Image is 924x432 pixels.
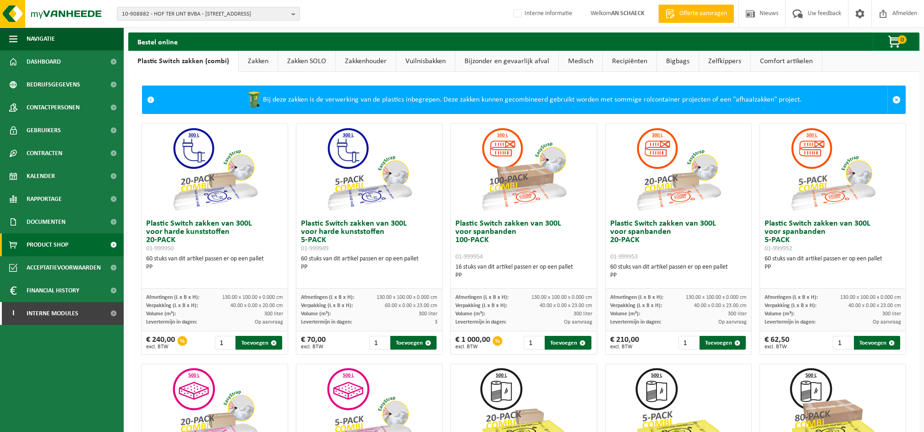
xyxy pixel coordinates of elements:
span: Levertermijn in dagen: [455,319,506,325]
h3: Plastic Switch zakken van 300L voor spanbanden 100-PACK [455,220,592,261]
div: PP [765,263,902,271]
span: excl. BTW [610,344,639,350]
span: Levertermijn in dagen: [765,319,815,325]
img: WB-0240-HPE-GN-50.png [245,91,263,109]
span: Documenten [27,211,66,233]
span: 40.00 x 0.00 x 23.00 cm [540,303,592,308]
span: Rapportage [27,188,62,211]
a: Comfort artikelen [751,51,822,72]
a: Zakken SOLO [278,51,335,72]
span: 300 liter [728,311,747,317]
div: € 1 000,00 [455,336,490,350]
span: Bedrijfsgegevens [27,73,80,96]
label: Interne informatie [512,7,572,21]
span: 60.00 x 0.00 x 23.00 cm [385,303,437,308]
input: 1 [215,336,235,350]
span: Levertermijn in dagen: [301,319,352,325]
span: Levertermijn in dagen: [146,319,197,325]
h3: Plastic Switch zakken van 300L voor spanbanden 20-PACK [610,220,747,261]
button: Toevoegen [390,336,437,350]
span: Financial History [27,279,79,302]
span: 40.00 x 0.00 x 20.00 cm [230,303,283,308]
span: 130.00 x 100.00 x 0.000 cm [686,295,747,300]
span: Verpakking (L x B x H): [301,303,353,308]
span: Volume (m³): [301,311,331,317]
button: Toevoegen [235,336,282,350]
span: 130.00 x 100.00 x 0.000 cm [222,295,283,300]
span: Op aanvraag [255,319,283,325]
a: Zakken [239,51,278,72]
div: PP [455,271,592,280]
div: 60 stuks van dit artikel passen er op een pallet [146,255,283,271]
span: Acceptatievoorwaarden [27,256,101,279]
button: 0 [873,32,919,51]
span: 300 liter [264,311,283,317]
div: € 70,00 [301,336,326,350]
span: 01-999954 [455,254,483,260]
h2: Bestel online [128,32,187,50]
span: Verpakking (L x B x H): [455,303,507,308]
a: Bigbags [657,51,699,72]
span: 0 [897,35,907,44]
input: 1 [833,336,853,350]
div: Bij deze zakken is de verwerking van de plastics inbegrepen. Deze zakken kunnen gecombineerd gebr... [159,86,887,113]
span: excl. BTW [765,344,789,350]
span: Afmetingen (L x B x H): [455,295,508,300]
button: Toevoegen [854,336,900,350]
span: Afmetingen (L x B x H): [765,295,818,300]
span: Volume (m³): [455,311,485,317]
span: Navigatie [27,27,55,50]
span: Op aanvraag [718,319,747,325]
span: Afmetingen (L x B x H): [146,295,199,300]
img: 01-999953 [633,124,724,215]
input: 1 [678,336,699,350]
span: Contracten [27,142,62,165]
div: PP [610,271,747,280]
span: 300 liter [419,311,437,317]
div: 60 stuks van dit artikel passen er op een pallet [301,255,438,271]
img: 01-999949 [323,124,415,215]
a: Recipiënten [603,51,656,72]
span: 3 [435,319,437,325]
span: 40.00 x 0.00 x 23.00 cm [694,303,747,308]
div: PP [301,263,438,271]
div: PP [146,263,283,271]
img: 01-999952 [787,124,879,215]
span: 300 liter [574,311,592,317]
div: € 240,00 [146,336,175,350]
span: Afmetingen (L x B x H): [301,295,354,300]
span: Volume (m³): [146,311,176,317]
span: 40.00 x 0.00 x 23.00 cm [848,303,901,308]
h3: Plastic Switch zakken van 300L voor harde kunststoffen 20-PACK [146,220,283,253]
span: excl. BTW [146,344,175,350]
img: 01-999950 [169,124,261,215]
input: 1 [369,336,389,350]
span: Dashboard [27,50,61,73]
span: Interne modules [27,302,78,325]
span: 01-999950 [146,245,174,252]
span: excl. BTW [301,344,326,350]
h3: Plastic Switch zakken van 300L voor spanbanden 5-PACK [765,220,902,253]
span: I [9,302,17,325]
a: Plastic Switch zakken (combi) [128,51,238,72]
span: Verpakking (L x B x H): [765,303,816,308]
a: Offerte aanvragen [658,5,734,23]
span: Offerte aanvragen [677,9,729,18]
div: 60 stuks van dit artikel passen er op een pallet [610,263,747,280]
input: 1 [524,336,544,350]
a: Medisch [559,51,602,72]
a: Vuilnisbakken [396,51,455,72]
span: Verpakking (L x B x H): [146,303,198,308]
div: 16 stuks van dit artikel passen er op een pallet [455,263,592,280]
span: Product Shop [27,233,68,256]
div: € 62,50 [765,336,789,350]
span: Op aanvraag [873,319,901,325]
strong: AN SCHAECK [611,10,645,17]
span: 01-999949 [301,245,328,252]
span: excl. BTW [455,344,490,350]
span: 130.00 x 100.00 x 0.000 cm [377,295,437,300]
a: Sluit melding [887,86,905,113]
span: Contactpersonen [27,96,80,119]
span: Kalender [27,165,55,188]
span: Levertermijn in dagen: [610,319,661,325]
